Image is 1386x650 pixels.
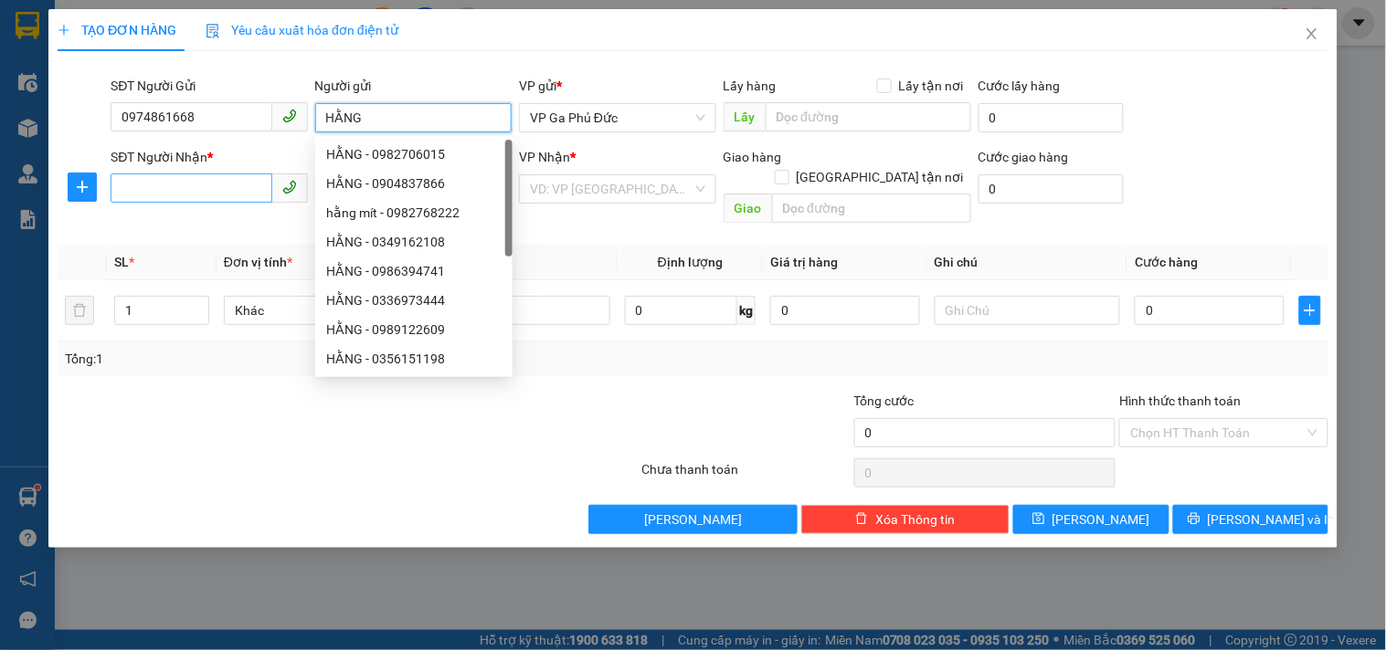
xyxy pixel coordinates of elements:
div: HẰNG - 0989122609 [315,315,513,344]
button: plus [68,173,97,202]
span: VP Nhận [519,150,570,164]
label: Hình thức thanh toán [1119,393,1241,408]
li: Hotline: 1900400028 [171,100,764,122]
span: Khác [235,297,398,324]
button: delete [65,296,94,325]
div: Tổng: 1 [65,349,536,369]
input: Cước giao hàng [979,174,1125,204]
div: HẰNG - 0356151198 [326,349,502,369]
div: HẰNG - 0356151198 [315,344,513,373]
div: HẰNG - 0336973444 [326,290,502,310]
span: Giá trị hàng [770,255,838,269]
div: HẰNG - 0904837866 [326,173,502,194]
button: plus [1299,296,1321,325]
span: Định lượng [658,255,723,269]
span: plus [1300,303,1320,318]
img: icon [206,24,220,38]
li: Số nhà [STREET_ADDRESS][PERSON_NAME] [171,77,764,100]
input: Cước lấy hàng [979,103,1125,132]
div: HẰNG - 0982706015 [326,144,502,164]
span: printer [1188,512,1201,527]
button: save[PERSON_NAME] [1013,505,1169,534]
span: Lấy hàng [724,79,777,93]
input: Dọc đường [772,194,971,223]
label: Cước giao hàng [979,150,1069,164]
span: Tổng cước [854,393,915,408]
input: 0 [770,296,920,325]
span: Lấy tận nơi [892,76,971,96]
span: save [1032,512,1045,527]
span: close [1305,26,1319,41]
span: [PERSON_NAME] [644,509,742,529]
div: hằng mít - 0982768222 [326,203,502,223]
label: Cước lấy hàng [979,79,1061,93]
div: HẰNG - 0349162108 [326,232,502,252]
b: Công ty TNHH Trọng Hiếu Phú Thọ - Nam Cường Limousine [222,21,714,71]
span: Xóa Thông tin [875,509,955,529]
span: phone [282,180,297,194]
span: plus [58,24,70,37]
span: phone [282,109,297,123]
span: [PERSON_NAME] và In [1208,509,1336,529]
span: Lấy [724,102,766,131]
span: SL [114,255,129,269]
span: kg [737,296,756,325]
div: HẰNG - 0336973444 [315,286,513,315]
div: HẰNG - 0349162108 [315,227,513,257]
span: Yêu cầu xuất hóa đơn điện tử [206,23,398,37]
input: Dọc đường [766,102,971,131]
div: hằng mít - 0982768222 [315,198,513,227]
div: HẰNG - 0986394741 [315,257,513,286]
span: TẠO ĐƠN HÀNG [58,23,176,37]
div: HẰNG - 0989122609 [326,320,502,340]
span: delete [855,512,868,527]
button: printer[PERSON_NAME] và In [1173,505,1328,534]
span: plus [69,180,96,194]
span: [GEOGRAPHIC_DATA] tận nơi [789,167,971,187]
div: HẰNG - 0982706015 [315,140,513,169]
div: HẰNG - 0986394741 [326,261,502,281]
div: Người gửi [315,76,512,96]
span: Giao [724,194,772,223]
div: VP gửi [519,76,715,96]
button: deleteXóa Thông tin [801,505,1010,534]
div: HẰNG - 0904837866 [315,169,513,198]
div: SĐT Người Gửi [111,76,307,96]
button: [PERSON_NAME] [588,505,797,534]
div: SĐT Người Nhận [111,147,307,167]
span: Đơn vị tính [224,255,292,269]
input: Ghi Chú [935,296,1120,325]
input: VD: Bàn, Ghế [424,296,609,325]
button: Close [1286,9,1338,60]
span: [PERSON_NAME] [1053,509,1150,529]
span: VP Ga Phủ Đức [530,104,704,131]
span: Cước hàng [1135,255,1198,269]
div: Chưa thanh toán [640,459,852,491]
span: Giao hàng [724,150,782,164]
th: Ghi chú [927,245,1127,280]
